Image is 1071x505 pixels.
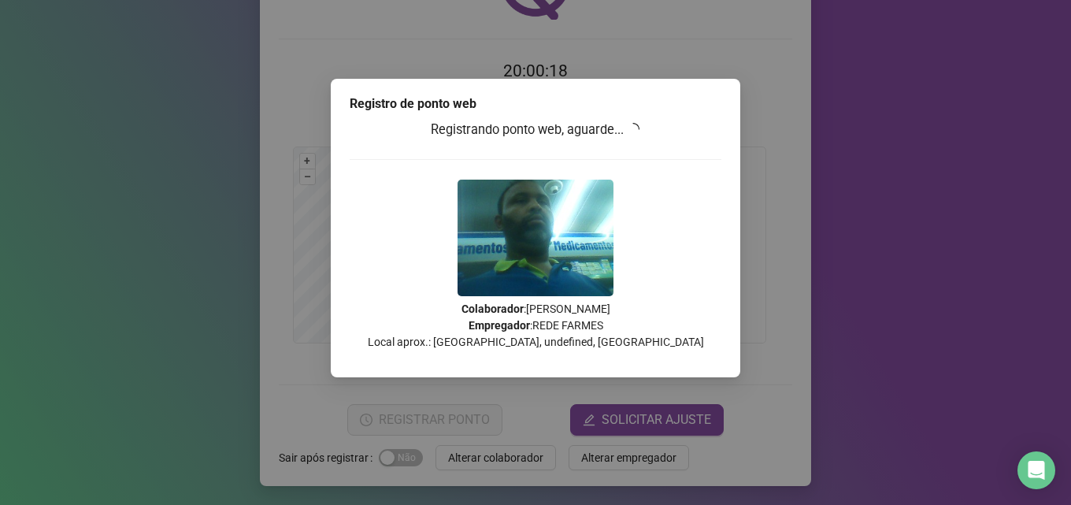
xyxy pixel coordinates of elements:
div: Open Intercom Messenger [1017,451,1055,489]
div: Registro de ponto web [350,95,721,113]
strong: Empregador [469,319,530,332]
p: : [PERSON_NAME] : REDE FARMES Local aprox.: [GEOGRAPHIC_DATA], undefined, [GEOGRAPHIC_DATA] [350,301,721,351]
span: loading [626,122,640,136]
h3: Registrando ponto web, aguarde... [350,120,721,140]
strong: Colaborador [461,303,524,315]
img: 9k= [458,180,613,296]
